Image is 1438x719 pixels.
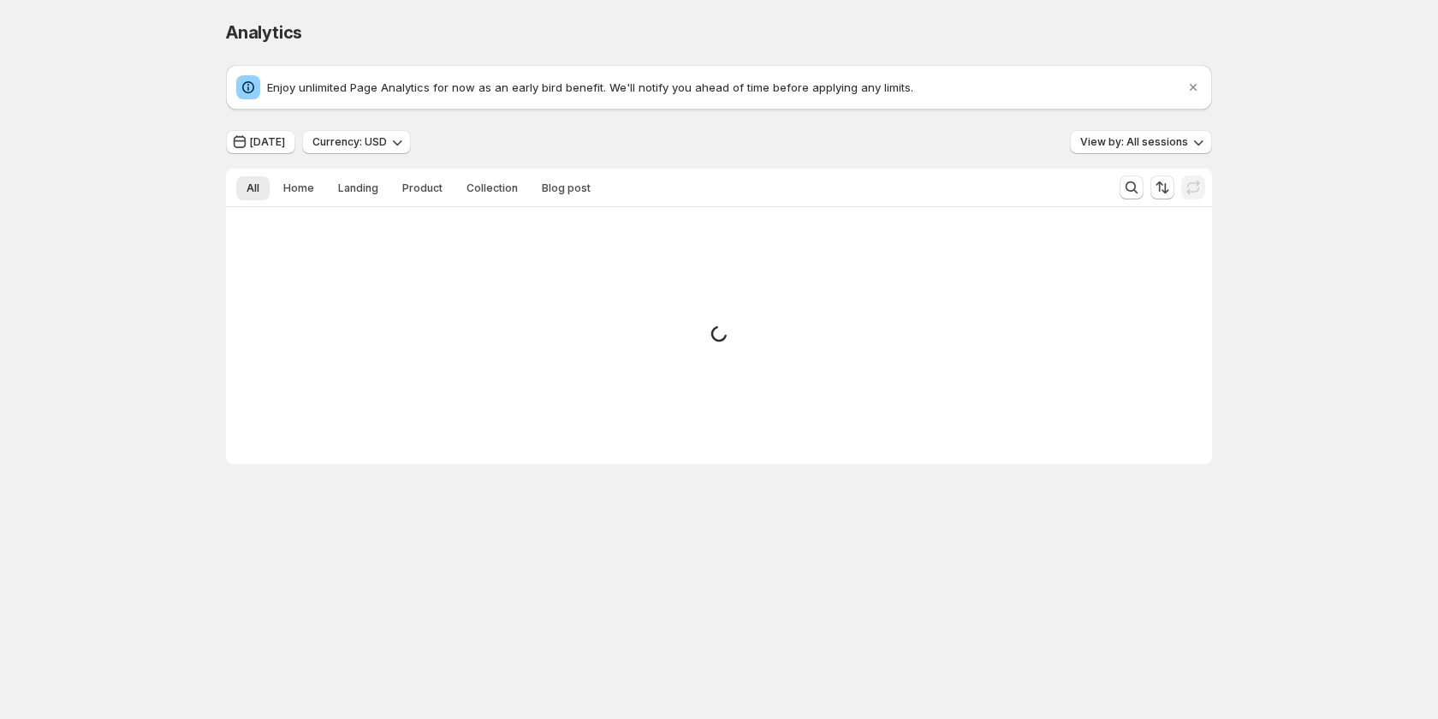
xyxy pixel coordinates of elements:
[226,22,302,43] span: Analytics
[542,181,591,195] span: Blog post
[302,130,411,154] button: Currency: USD
[250,135,285,149] span: [DATE]
[402,181,443,195] span: Product
[1181,75,1205,99] button: Dismiss notification
[1150,175,1174,199] button: Sort the results
[312,135,387,149] span: Currency: USD
[283,181,314,195] span: Home
[1120,175,1144,199] button: Search and filter results
[267,79,1185,96] p: Enjoy unlimited Page Analytics for now as an early bird benefit. We'll notify you ahead of time b...
[466,181,518,195] span: Collection
[1070,130,1212,154] button: View by: All sessions
[338,181,378,195] span: Landing
[226,130,295,154] button: [DATE]
[1080,135,1188,149] span: View by: All sessions
[247,181,259,195] span: All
